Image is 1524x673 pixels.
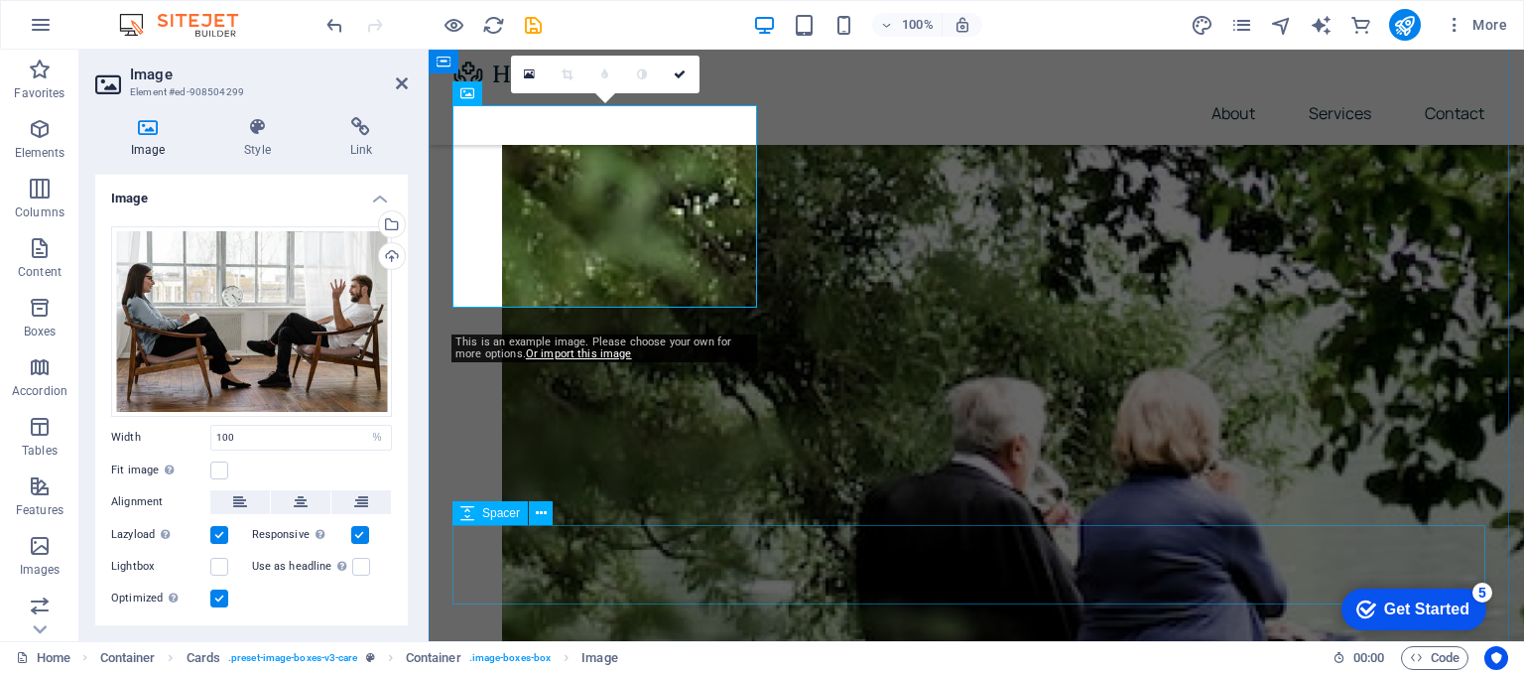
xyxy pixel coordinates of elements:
span: : [1367,650,1370,665]
img: Editor Logo [114,13,263,37]
span: Click to select. Double-click to edit [100,646,156,670]
a: Click to cancel selection. Double-click to open Pages [16,646,70,670]
i: AI Writer [1310,14,1333,37]
span: More [1445,15,1507,35]
span: Spacer [482,507,520,519]
p: Images [20,562,61,578]
h4: Link [315,117,408,159]
h6: Session time [1333,646,1385,670]
button: Code [1401,646,1468,670]
button: undo [322,13,346,37]
span: 00 00 [1353,646,1384,670]
button: Usercentrics [1484,646,1508,670]
h4: Image [95,117,208,159]
button: 100% [872,13,943,37]
label: Lightbox [111,555,210,579]
label: Lazyload [111,523,210,547]
i: This element is a customizable preset [366,652,375,663]
i: Reload page [482,14,505,37]
p: Favorites [14,85,64,101]
span: Click to select. Double-click to edit [581,646,617,670]
div: Get Started 5 items remaining, 0% complete [16,10,161,52]
button: More [1437,9,1515,41]
button: design [1191,13,1214,37]
div: a-therapist-engaging-in-a-counseling-session-with-a-male-patient-to-support-mental-health-X_pHYzp... [111,226,392,417]
label: Optimized [111,587,210,610]
div: This is an example image. Please choose your own for more options. [451,335,757,362]
h4: Style [208,117,314,159]
i: Commerce [1349,14,1372,37]
a: Or import this image [526,347,632,360]
a: Crop mode [549,56,586,93]
i: Pages (Ctrl+Alt+S) [1230,14,1253,37]
button: navigator [1270,13,1294,37]
i: Undo: Change image (Ctrl+Z) [323,14,346,37]
button: reload [481,13,505,37]
i: Publish [1393,14,1416,37]
button: text_generator [1310,13,1333,37]
p: Content [18,264,62,280]
p: Boxes [24,324,57,339]
button: commerce [1349,13,1373,37]
button: pages [1230,13,1254,37]
i: Navigator [1270,14,1293,37]
i: Design (Ctrl+Alt+Y) [1191,14,1213,37]
h2: Image [130,66,408,83]
h6: 100% [902,13,934,37]
p: Features [16,502,63,518]
p: Elements [15,145,65,161]
h3: Element #ed-908504299 [130,83,368,101]
label: Alignment [111,490,210,514]
a: Blur [586,56,624,93]
label: Responsive [252,523,351,547]
div: Get Started [59,22,144,40]
nav: breadcrumb [100,646,618,670]
i: Save (Ctrl+S) [522,14,545,37]
label: Width [111,432,210,443]
span: Click to select. Double-click to edit [187,646,220,670]
h4: Image [95,175,408,210]
p: Accordion [12,383,67,399]
div: 5 [147,4,167,24]
button: publish [1389,9,1421,41]
p: Columns [15,204,64,220]
span: . preset-image-boxes-v3-care [228,646,358,670]
p: Tables [22,443,58,459]
label: Use as headline [252,555,352,579]
span: Code [1410,646,1460,670]
a: Confirm ( Ctrl ⏎ ) [662,56,699,93]
a: Select files from the file manager, stock photos, or upload file(s) [511,56,549,93]
label: Fit image [111,459,210,482]
a: Greyscale [624,56,662,93]
i: On resize automatically adjust zoom level to fit chosen device. [953,16,971,34]
span: Click to select. Double-click to edit [406,646,461,670]
button: save [521,13,545,37]
button: Click here to leave preview mode and continue editing [442,13,465,37]
span: . image-boxes-box [469,646,552,670]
